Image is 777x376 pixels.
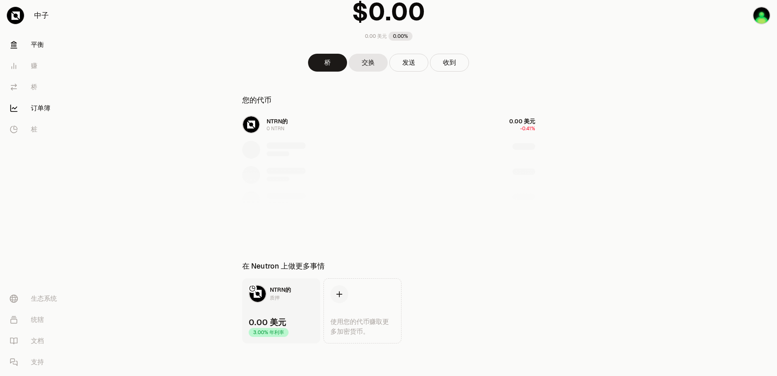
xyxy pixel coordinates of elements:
[3,352,88,373] a: 支持
[31,336,44,346] font: 文档
[323,278,402,343] a: 使用您的代币赚取更多加密货币。
[753,7,770,24] img: 小金库
[270,294,280,302] div: 质押
[3,98,88,119] a: 订单簿
[31,40,44,50] font: 平衡
[249,317,286,328] div: 0.00 美元
[3,55,88,77] a: 赚
[3,119,88,140] a: 桩
[31,315,44,325] font: 统辖
[250,286,266,302] img: NTRN标志
[365,33,387,39] div: 0.00 美元
[31,103,50,113] font: 订单簿
[242,94,271,106] div: 您的代币
[31,294,57,304] font: 生态系统
[31,82,37,92] font: 桥
[388,32,412,41] div: 0.00%
[31,357,44,367] font: 支持
[270,286,291,293] span: NTRN的
[3,34,88,55] a: 平衡
[430,54,469,72] button: 收到
[349,54,388,72] a: 交换
[3,77,88,98] a: 桥
[308,54,347,72] a: 桥
[249,328,289,337] div: 3.00% 年利率
[31,125,37,134] font: 桩
[31,61,37,71] font: 赚
[3,330,88,352] a: 文档
[242,260,325,272] div: 在 Neutron 上做更多事情
[389,54,428,72] button: 发送
[330,317,395,337] div: 使用您的代币赚取更多加密货币。
[242,278,320,343] a: NTRN标志NTRN的质押0.00 美元3.00% 年利率
[3,288,88,309] a: 生态系统
[3,309,88,330] a: 统辖
[34,10,49,21] font: 中子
